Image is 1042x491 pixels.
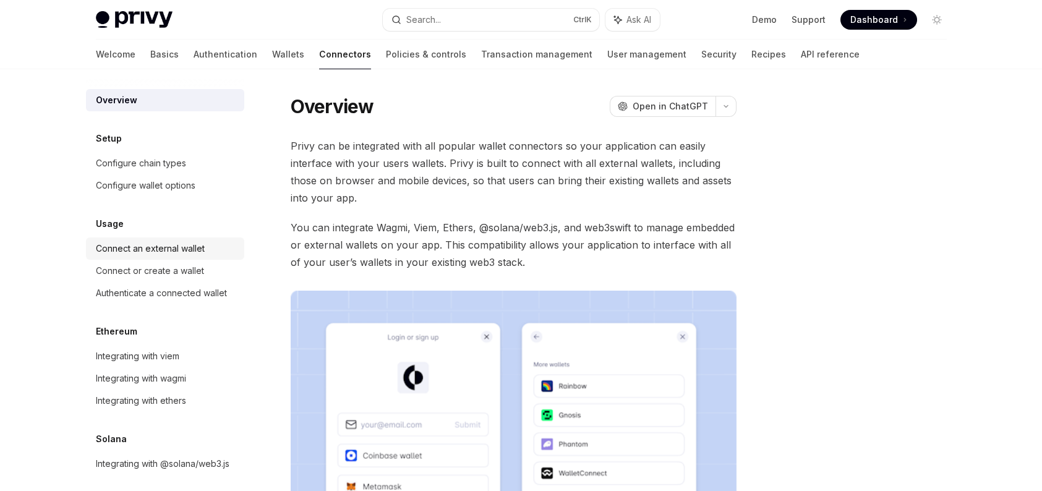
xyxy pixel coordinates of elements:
div: Configure wallet options [96,178,195,193]
a: Overview [86,89,244,111]
a: Welcome [96,40,135,69]
a: Dashboard [840,10,917,30]
h5: Ethereum [96,324,137,339]
a: API reference [801,40,860,69]
a: Recipes [751,40,786,69]
a: Wallets [272,40,304,69]
a: Support [792,14,826,26]
span: Ctrl K [573,15,592,25]
button: Search...CtrlK [383,9,599,31]
span: Dashboard [850,14,898,26]
a: Integrating with @solana/web3.js [86,453,244,475]
div: Integrating with viem [96,349,179,364]
h5: Setup [96,131,122,146]
a: Connectors [319,40,371,69]
div: Integrating with @solana/web3.js [96,456,229,471]
button: Open in ChatGPT [610,96,715,117]
span: Ask AI [626,14,651,26]
h5: Solana [96,432,127,446]
a: Configure wallet options [86,174,244,197]
span: You can integrate Wagmi, Viem, Ethers, @solana/web3.js, and web3swift to manage embedded or exter... [291,219,737,271]
a: Integrating with viem [86,345,244,367]
button: Toggle dark mode [927,10,947,30]
a: User management [607,40,686,69]
a: Security [701,40,737,69]
div: Integrating with wagmi [96,371,186,386]
div: Connect an external wallet [96,241,205,256]
div: Authenticate a connected wallet [96,286,227,301]
a: Basics [150,40,179,69]
img: light logo [96,11,173,28]
div: Overview [96,93,137,108]
div: Integrating with ethers [96,393,186,408]
a: Authentication [194,40,257,69]
h5: Usage [96,216,124,231]
a: Transaction management [481,40,592,69]
a: Authenticate a connected wallet [86,282,244,304]
span: Open in ChatGPT [633,100,708,113]
button: Ask AI [605,9,660,31]
a: Integrating with wagmi [86,367,244,390]
h1: Overview [291,95,374,117]
span: Privy can be integrated with all popular wallet connectors so your application can easily interfa... [291,137,737,207]
a: Integrating with ethers [86,390,244,412]
div: Configure chain types [96,156,186,171]
a: Connect an external wallet [86,237,244,260]
div: Connect or create a wallet [96,263,204,278]
a: Configure chain types [86,152,244,174]
div: Search... [406,12,441,27]
a: Connect or create a wallet [86,260,244,282]
a: Policies & controls [386,40,466,69]
a: Demo [752,14,777,26]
